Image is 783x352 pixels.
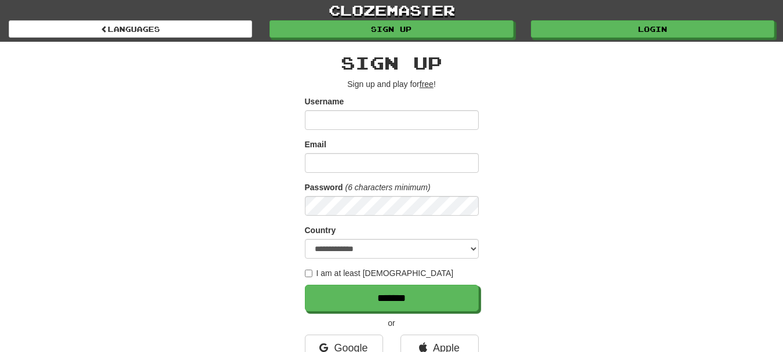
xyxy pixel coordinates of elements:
[270,20,513,38] a: Sign up
[305,96,344,107] label: Username
[305,267,454,279] label: I am at least [DEMOGRAPHIC_DATA]
[305,270,312,277] input: I am at least [DEMOGRAPHIC_DATA]
[305,53,479,72] h2: Sign up
[305,139,326,150] label: Email
[305,317,479,329] p: or
[531,20,774,38] a: Login
[305,78,479,90] p: Sign up and play for !
[305,224,336,236] label: Country
[345,183,431,192] em: (6 characters minimum)
[9,20,252,38] a: Languages
[420,79,434,89] u: free
[305,182,343,193] label: Password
